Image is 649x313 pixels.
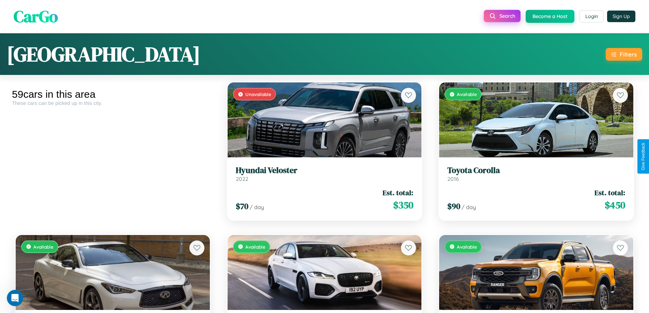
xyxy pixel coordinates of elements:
h3: Hyundai Veloster [236,166,414,175]
span: Est. total: [594,188,625,198]
span: / day [462,204,476,210]
button: Become a Host [526,10,574,23]
span: Available [457,244,477,250]
iframe: Intercom live chat [7,290,23,306]
span: Search [499,13,515,19]
span: $ 70 [236,201,248,212]
button: Filters [606,48,642,61]
span: $ 450 [605,198,625,212]
button: Sign Up [607,11,635,22]
span: CarGo [14,5,58,28]
h3: Toyota Corolla [447,166,625,175]
span: Unavailable [245,91,271,97]
div: Give Feedback [641,143,646,170]
span: 2022 [236,175,248,182]
span: $ 350 [393,198,413,212]
div: These cars can be picked up in this city. [12,100,214,106]
h1: [GEOGRAPHIC_DATA] [7,40,200,68]
div: Filters [620,51,637,58]
span: Available [245,244,265,250]
span: / day [250,204,264,210]
span: Available [33,244,53,250]
span: Available [457,91,477,97]
span: $ 90 [447,201,460,212]
div: 59 cars in this area [12,89,214,100]
button: Login [580,10,604,22]
span: Est. total: [383,188,413,198]
a: Toyota Corolla2016 [447,166,625,182]
button: Search [484,10,521,22]
a: Hyundai Veloster2022 [236,166,414,182]
span: 2016 [447,175,459,182]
